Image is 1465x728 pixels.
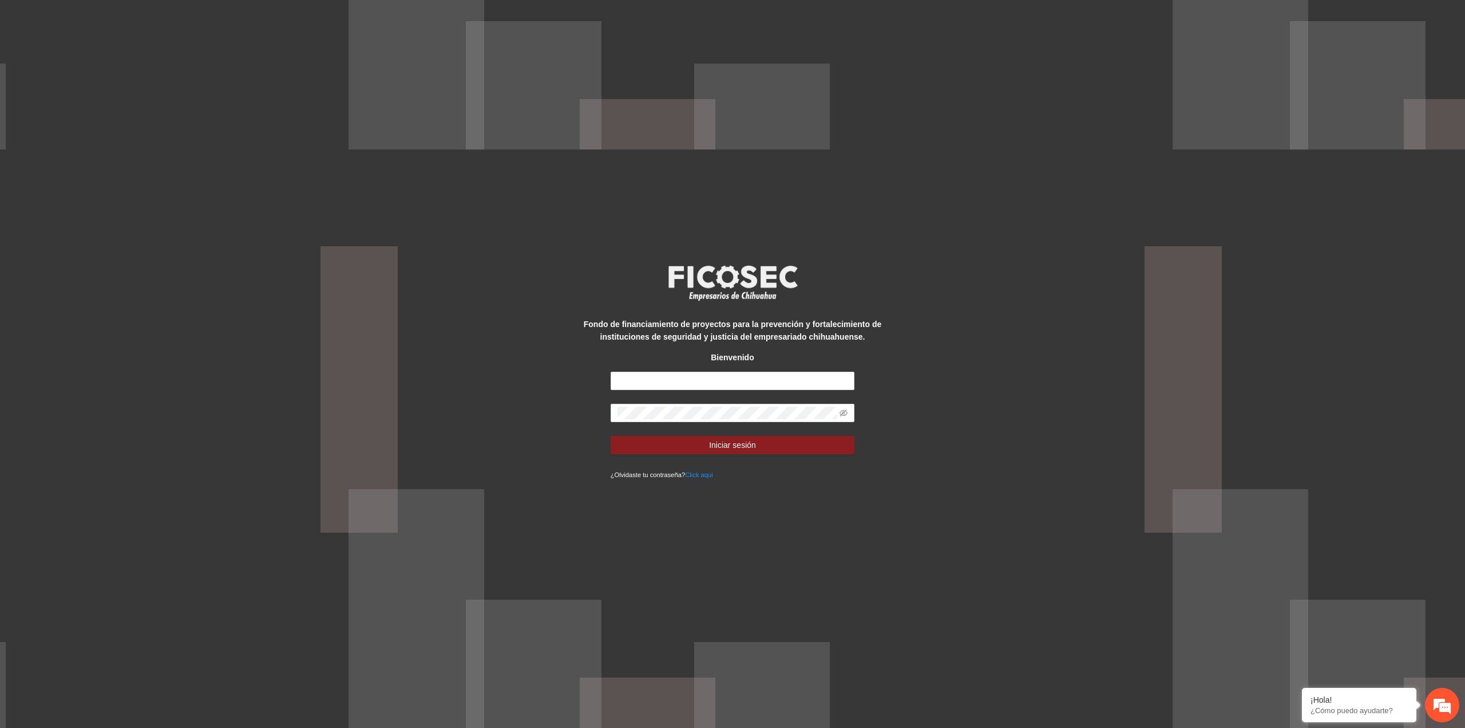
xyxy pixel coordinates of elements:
div: ¡Hola! [1310,695,1408,705]
p: ¿Cómo puedo ayudarte? [1310,706,1408,715]
small: ¿Olvidaste tu contraseña? [611,471,713,478]
span: eye-invisible [840,409,848,417]
span: Iniciar sesión [709,439,756,451]
a: Click aqui [685,471,713,478]
strong: Fondo de financiamiento de proyectos para la prevención y fortalecimiento de instituciones de seg... [584,320,881,341]
button: Iniciar sesión [611,436,855,454]
strong: Bienvenido [711,353,754,362]
img: logo [661,262,804,304]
